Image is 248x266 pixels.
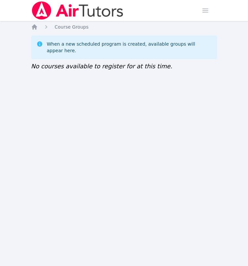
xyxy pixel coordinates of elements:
a: Course Groups [55,24,89,30]
div: When a new scheduled program is created, available groups will appear here. [47,41,212,54]
nav: Breadcrumb [31,24,217,30]
span: No courses available to register for at this time. [31,63,173,70]
img: Air Tutors [31,1,124,20]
